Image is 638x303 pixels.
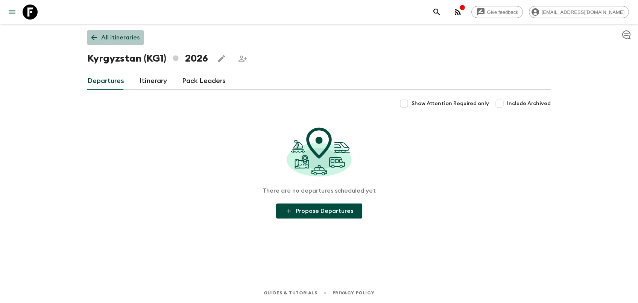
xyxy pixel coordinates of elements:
[471,6,523,18] a: Give feedback
[264,289,317,297] a: Guides & Tutorials
[538,9,629,15] span: [EMAIL_ADDRESS][DOMAIN_NAME]
[5,5,20,20] button: menu
[87,72,124,90] a: Departures
[182,72,226,90] a: Pack Leaders
[412,100,489,107] span: Show Attention Required only
[214,51,229,66] button: Edit this itinerary
[101,33,140,42] p: All itineraries
[507,100,551,107] span: Include Archived
[87,30,144,45] a: All itineraries
[235,51,250,66] span: Share this itinerary
[276,204,362,219] button: Propose Departures
[87,51,208,66] h1: Kyrgyzstan (KG1) 2026
[429,5,444,20] button: search adventures
[483,9,523,15] span: Give feedback
[333,289,374,297] a: Privacy Policy
[263,187,376,194] p: There are no departures scheduled yet
[139,72,167,90] a: Itinerary
[529,6,629,18] div: [EMAIL_ADDRESS][DOMAIN_NAME]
